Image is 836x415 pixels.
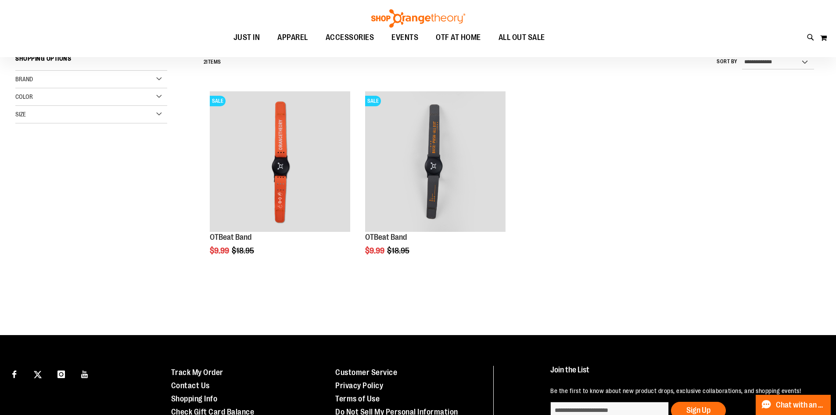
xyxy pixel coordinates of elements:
img: Shop Orangetheory [370,9,466,28]
span: APPAREL [277,28,308,47]
span: SALE [210,96,226,106]
a: Visit our X page [30,366,46,381]
img: OTBeat Band [210,91,350,232]
span: Brand [15,76,33,83]
a: Visit our Youtube page [77,366,93,381]
span: JUST IN [233,28,260,47]
a: OTBeat BandSALE [365,91,506,233]
h4: Join the List [550,366,816,382]
img: OTBeat Band [365,91,506,232]
button: Chat with an Expert [756,395,831,415]
span: Color [15,93,33,100]
a: Terms of Use [335,394,380,403]
a: OTBeat BandSALE [210,91,350,233]
span: Chat with an Expert [776,401,825,409]
a: Shopping Info [171,394,218,403]
div: product [205,87,355,278]
a: Customer Service [335,368,397,377]
span: EVENTS [391,28,418,47]
p: Be the first to know about new product drops, exclusive collaborations, and shopping events! [550,386,816,395]
a: Visit our Facebook page [7,366,22,381]
a: OTBeat Band [210,233,251,242]
span: $18.95 [387,246,411,255]
h2: Items [204,55,221,69]
span: $18.95 [232,246,255,255]
a: Track My Order [171,368,223,377]
div: product [361,87,510,278]
span: 2 [204,59,207,65]
a: OTBeat Band [365,233,407,242]
span: ACCESSORIES [326,28,374,47]
span: Sign Up [686,406,710,415]
label: Sort By [717,58,738,65]
span: $9.99 [365,246,386,255]
span: $9.99 [210,246,230,255]
span: ALL OUT SALE [499,28,545,47]
strong: Shopping Options [15,51,167,71]
a: Contact Us [171,381,210,390]
img: Twitter [34,371,42,379]
a: Visit our Instagram page [54,366,69,381]
a: Privacy Policy [335,381,383,390]
span: OTF AT HOME [436,28,481,47]
span: Size [15,111,26,118]
span: SALE [365,96,381,106]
